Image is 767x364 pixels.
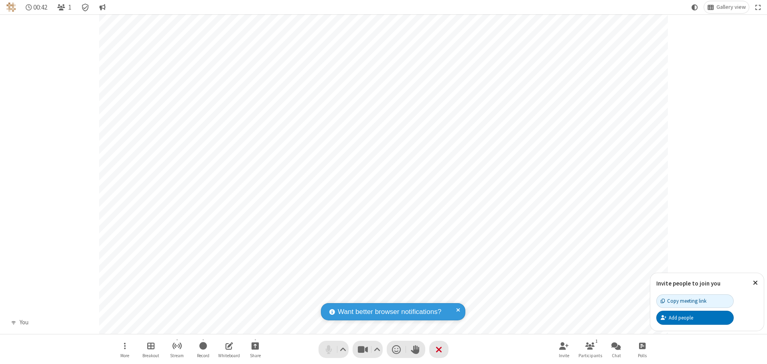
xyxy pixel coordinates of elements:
img: QA Selenium DO NOT DELETE OR CHANGE [6,2,16,12]
button: Close popover [747,273,764,293]
button: Stop video (Alt+V) [353,341,383,358]
button: Open participant list [54,1,75,13]
button: Change layout [704,1,749,13]
button: End or leave meeting [429,341,448,358]
div: Copy meeting link [661,297,706,305]
button: Raise hand [406,341,425,358]
button: Video setting [372,341,383,358]
span: More [120,353,129,358]
span: Share [250,353,261,358]
button: Add people [656,311,734,324]
span: 1 [68,4,71,11]
span: Polls [638,353,647,358]
span: Gallery view [716,4,746,10]
button: Open participant list [578,338,602,361]
span: Invite [559,353,569,358]
button: Mute (Alt+A) [319,341,349,358]
button: Open chat [604,338,628,361]
label: Invite people to join you [656,280,720,287]
div: You [16,318,31,327]
button: Fullscreen [752,1,764,13]
span: Stream [170,353,184,358]
div: Timer [22,1,51,13]
button: Open poll [630,338,654,361]
button: Send a reaction [387,341,406,358]
span: Breakout [142,353,159,358]
span: Want better browser notifications? [338,307,441,317]
button: Open menu [113,338,137,361]
button: Start recording [191,338,215,361]
span: Chat [612,353,621,358]
button: Manage Breakout Rooms [139,338,163,361]
button: Copy meeting link [656,294,734,308]
button: Open shared whiteboard [217,338,241,361]
span: 00:42 [33,4,47,11]
button: Conversation [96,1,109,13]
button: Invite participants (Alt+I) [552,338,576,361]
div: 1 [593,338,600,345]
span: Participants [578,353,602,358]
button: Start streaming [165,338,189,361]
button: Using system theme [688,1,701,13]
span: Record [197,353,209,358]
span: Whiteboard [218,353,240,358]
button: Audio settings [338,341,349,358]
button: Start sharing [243,338,267,361]
div: Meeting details Encryption enabled [78,1,93,13]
